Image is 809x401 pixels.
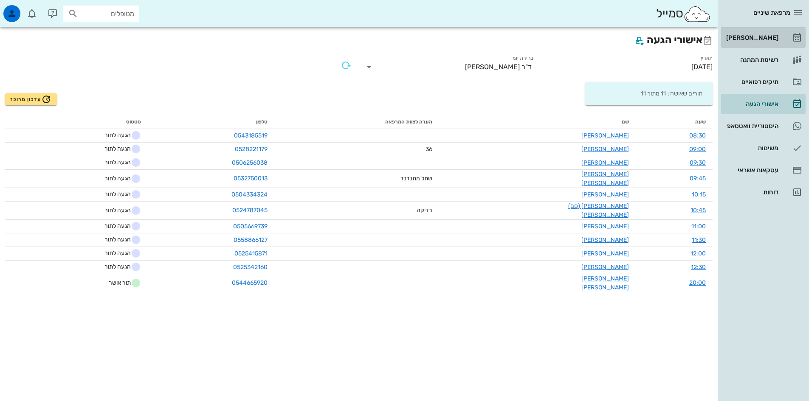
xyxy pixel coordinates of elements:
[385,119,432,125] span: הערה לצוות המרפאה
[689,132,706,139] a: 08:30
[5,115,148,129] th: סטטוס
[231,191,268,198] a: 0504334324
[721,72,806,92] a: תיקים רפואיים
[126,119,141,125] span: סטטוס
[5,32,713,48] h2: אישורי הגעה
[581,236,629,244] a: [PERSON_NAME]
[99,248,141,258] span: הגעה לתור
[99,130,141,140] span: הגעה לתור
[234,250,268,257] a: 0525415871
[691,264,706,271] a: 12:30
[568,202,629,219] a: [PERSON_NAME] (סם) [PERSON_NAME]
[691,207,706,214] a: 10:45
[99,205,141,216] span: הגעה לתור
[721,138,806,158] a: משימות
[656,5,711,23] div: סמייל
[689,279,706,286] a: 20:00
[699,55,713,62] label: תאריך
[721,160,806,180] a: עסקאות אשראי
[99,174,141,184] span: הגעה לתור
[369,206,432,215] div: בדיקה
[99,189,141,199] span: הגעה לתור
[256,119,268,125] span: טלפון
[724,167,778,174] div: עסקאות אשראי
[99,221,141,231] span: הגעה לתור
[581,132,629,139] a: [PERSON_NAME]
[232,159,268,166] a: 0506256038
[724,34,778,41] div: [PERSON_NAME]
[233,264,268,271] a: 0525342160
[724,145,778,151] div: משימות
[581,264,629,271] a: [PERSON_NAME]
[689,146,706,153] a: 09:00
[109,278,141,288] span: תור אושר
[148,115,274,129] th: טלפון
[691,250,706,257] a: 12:00
[724,189,778,196] div: דוחות
[369,145,432,154] div: 36
[589,82,709,105] div: תורים שאושרו: 11 מתוך 11
[274,115,439,129] th: הערה לצוות המרפאה
[234,175,268,182] a: 0532750013
[691,223,706,230] a: 11:00
[465,63,532,71] div: ד"ר [PERSON_NAME]
[695,119,706,125] span: שעה
[683,6,711,22] img: SmileCloud logo
[721,94,806,114] a: אישורי הגעה
[581,171,629,187] a: [PERSON_NAME] [PERSON_NAME]
[99,144,141,154] span: הגעה לתור
[581,223,629,230] a: [PERSON_NAME]
[581,250,629,257] a: [PERSON_NAME]
[622,119,629,125] span: שם
[690,159,706,166] a: 09:30
[724,79,778,85] div: תיקים רפואיים
[724,123,778,129] div: היסטוריית וואטסאפ
[99,235,141,245] span: הגעה לתור
[511,55,533,62] label: בחירת יומן
[581,191,629,198] a: [PERSON_NAME]
[753,9,790,17] span: מרפאת שיניים
[721,116,806,136] a: תגהיסטוריית וואטסאפ
[690,175,706,182] a: 09:45
[233,223,268,230] a: 0505669739
[581,275,629,291] a: [PERSON_NAME] [PERSON_NAME]
[636,115,713,129] th: שעה
[721,182,806,202] a: דוחות
[364,60,533,74] div: בחירת יומןד"ר [PERSON_NAME]
[235,146,268,153] a: 0528221179
[99,262,141,272] span: הגעה לתור
[724,101,778,107] div: אישורי הגעה
[5,93,57,105] button: עדכון מרוכז
[10,94,51,104] span: עדכון מרוכז
[581,159,629,166] a: [PERSON_NAME]
[234,132,268,139] a: 0543185519
[232,207,268,214] a: 0524787045
[234,236,268,244] a: 0558866127
[369,174,432,183] div: שתל מתנדנד
[692,236,706,244] a: 11:30
[721,28,806,48] a: [PERSON_NAME]
[721,50,806,70] a: רשימת המתנה
[439,115,636,129] th: שם
[692,191,706,198] a: 10:15
[724,56,778,63] div: רשימת המתנה
[99,157,141,168] span: הגעה לתור
[25,7,30,12] span: תג
[581,146,629,153] a: [PERSON_NAME]
[232,279,268,286] a: 0544665920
